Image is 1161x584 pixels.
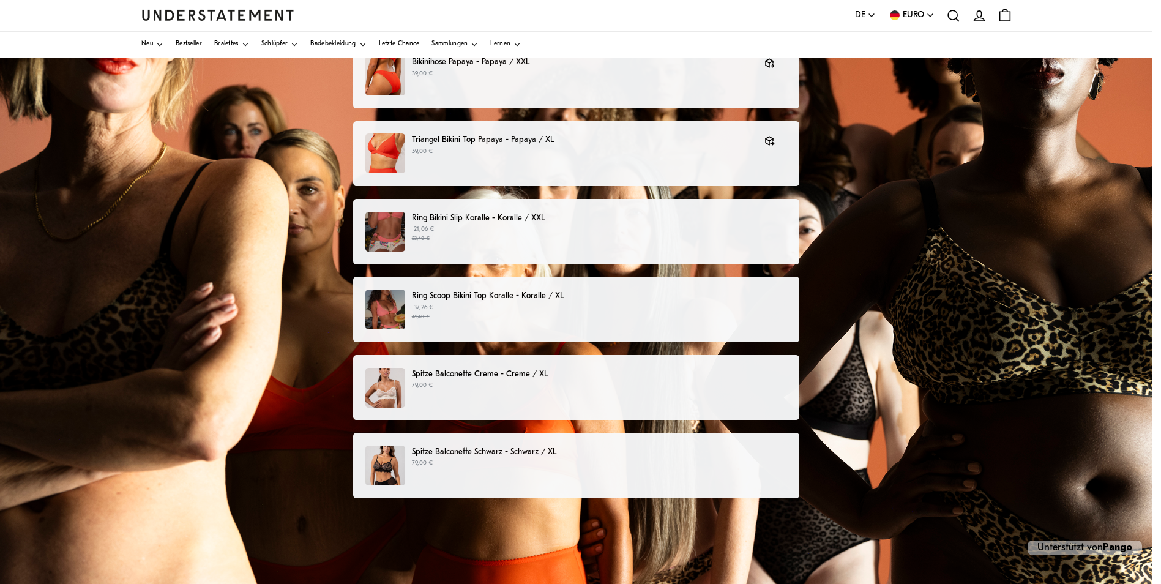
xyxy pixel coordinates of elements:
a: Badebekleidung [310,32,366,58]
a: Bestseller [176,32,202,58]
a: Neu [141,32,163,58]
span: EURO [903,9,924,22]
span: Schlüpfer [261,42,288,48]
span: Bestseller [176,42,202,48]
button: EURO [888,9,935,22]
span: Sammlungen [431,42,468,48]
span: Letzte Chance [379,42,420,48]
span: Neu [141,42,153,48]
a: Bralettes [214,32,249,58]
span: Bralettes [214,42,239,48]
a: Schlüpfer [261,32,299,58]
button: DE [855,9,876,22]
a: Understatement Startseite [141,10,294,21]
span: Lernen [490,42,510,48]
a: Sammlungen [431,32,478,58]
a: Letzte Chance [379,32,420,58]
span: DE [855,9,865,22]
a: Lernen [490,32,521,58]
span: Badebekleidung [310,42,356,48]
